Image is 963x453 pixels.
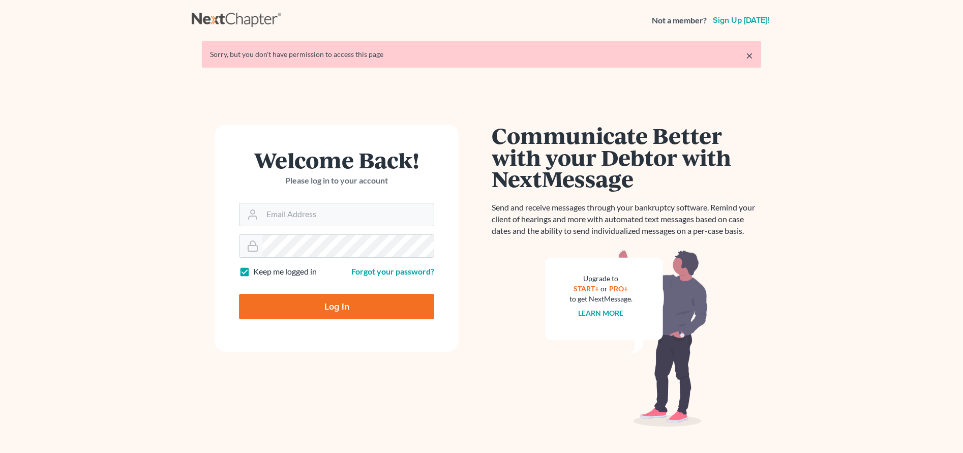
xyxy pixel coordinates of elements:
input: Email Address [262,203,434,226]
div: Sorry, but you don't have permission to access this page [210,49,753,59]
p: Send and receive messages through your bankruptcy software. Remind your client of hearings and mo... [492,202,761,237]
a: PRO+ [610,284,628,293]
label: Keep me logged in [253,266,317,278]
div: Upgrade to [569,274,633,284]
img: nextmessage_bg-59042aed3d76b12b5cd301f8e5b87938c9018125f34e5fa2b7a6b67550977c72.svg [545,249,708,427]
a: Learn more [579,309,624,317]
h1: Communicate Better with your Debtor with NextMessage [492,125,761,190]
a: START+ [574,284,599,293]
strong: Not a member? [652,15,707,26]
input: Log In [239,294,434,319]
div: to get NextMessage. [569,294,633,304]
h1: Welcome Back! [239,149,434,171]
a: Sign up [DATE]! [711,16,771,24]
span: or [601,284,608,293]
p: Please log in to your account [239,175,434,187]
a: × [746,49,753,62]
a: Forgot your password? [351,266,434,276]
